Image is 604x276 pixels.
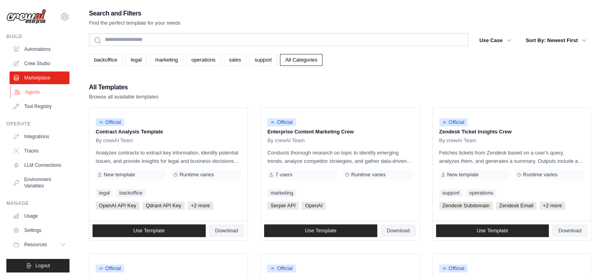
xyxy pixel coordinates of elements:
[10,43,69,56] a: Automations
[6,9,46,24] img: Logo
[439,118,468,126] span: Official
[475,33,516,48] button: Use Case
[267,264,296,272] span: Official
[439,264,468,272] span: Official
[179,172,214,178] span: Runtime varies
[564,238,604,276] iframe: Chat Widget
[264,224,377,237] a: Use Template
[125,54,147,66] a: legal
[93,224,206,237] a: Use Template
[35,262,50,269] span: Logout
[96,128,241,136] p: Contract Analysis Template
[89,8,181,19] h2: Search and Filters
[439,128,585,136] p: Zendesk Ticket Insights Crew
[439,149,585,165] p: Fetches tickets from Zendesk based on a user's query, analyzes them, and generates a summary. Out...
[275,172,292,178] span: 7 users
[24,241,47,248] span: Resources
[10,57,69,70] a: Crew Studio
[477,228,508,234] span: Use Template
[143,202,185,210] span: Qdrant API Key
[439,189,463,197] a: support
[6,259,69,272] button: Logout
[267,202,299,210] span: Serper API
[540,202,565,210] span: +2 more
[496,202,536,210] span: Zendesk Email
[96,118,124,126] span: Official
[387,228,410,234] span: Download
[466,189,496,197] a: operations
[10,238,69,251] button: Resources
[267,118,296,126] span: Official
[10,86,70,98] a: Agents
[552,224,588,237] a: Download
[96,189,113,197] a: legal
[89,19,181,27] p: Find the perfect template for your needs
[447,172,479,178] span: New template
[96,137,133,144] span: By crewAI Team
[6,33,69,40] div: Build
[10,173,69,192] a: Environment Variables
[89,82,158,93] h2: All Templates
[215,228,238,234] span: Download
[89,93,158,101] p: Browse all available templates
[564,238,604,276] div: Widget de chat
[10,71,69,84] a: Marketplace
[6,200,69,207] div: Manage
[439,137,477,144] span: By crewAI Team
[267,149,413,165] p: Conducts thorough research on topic to identify emerging trends, analyze competitor strategies, a...
[96,149,241,165] p: Analyzes contracts to extract key information, identify potential issues, and provide insights fo...
[305,228,336,234] span: Use Template
[267,137,305,144] span: By crewAI Team
[10,130,69,143] a: Integrations
[267,189,296,197] a: marketing
[380,224,416,237] a: Download
[10,159,69,172] a: LLM Connections
[439,202,493,210] span: Zendesk Subdomain
[150,54,183,66] a: marketing
[10,224,69,237] a: Settings
[6,121,69,127] div: Operate
[116,189,145,197] a: backoffice
[351,172,386,178] span: Runtime varies
[521,33,591,48] button: Sort By: Newest First
[10,100,69,113] a: Tool Registry
[133,228,165,234] span: Use Template
[267,128,413,136] p: Enterprise Content Marketing Crew
[558,228,581,234] span: Download
[302,202,326,210] span: OpenAI
[249,54,277,66] a: support
[280,54,322,66] a: All Categories
[186,54,221,66] a: operations
[96,264,124,272] span: Official
[10,145,69,157] a: Traces
[188,202,213,210] span: +2 more
[209,224,245,237] a: Download
[96,202,139,210] span: OpenAI API Key
[10,210,69,222] a: Usage
[523,172,558,178] span: Runtime varies
[89,54,122,66] a: backoffice
[436,224,549,237] a: Use Template
[104,172,135,178] span: New template
[224,54,246,66] a: sales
